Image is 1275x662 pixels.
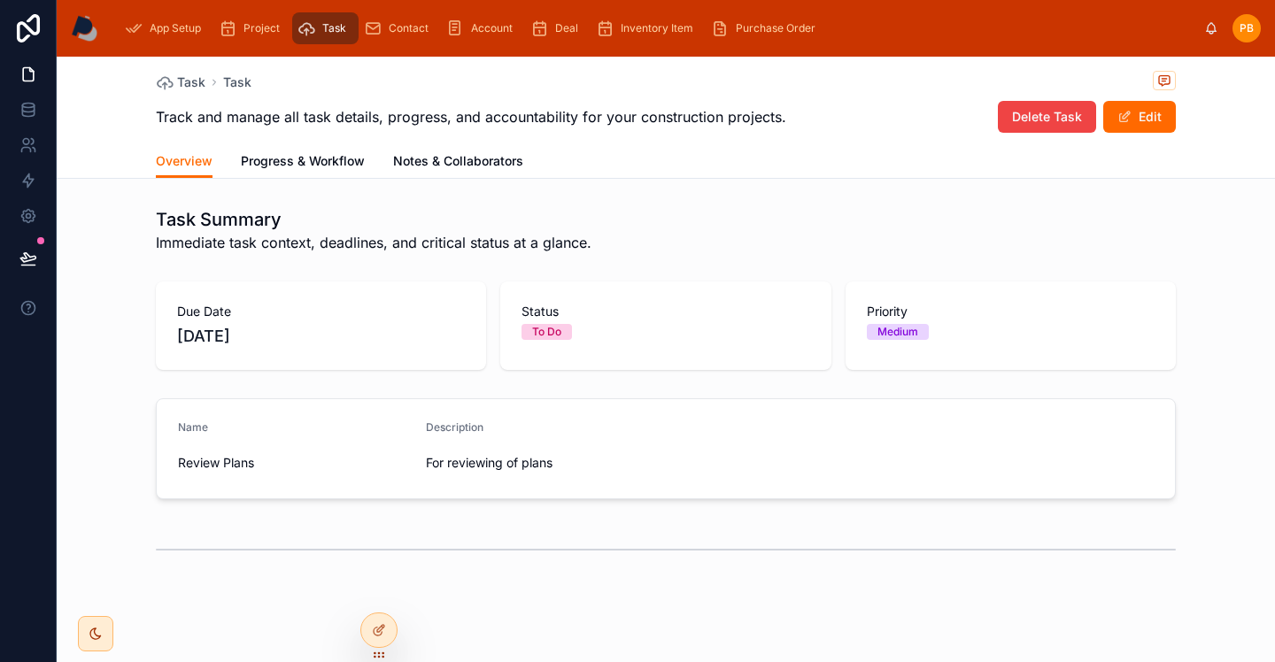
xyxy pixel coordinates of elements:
[359,12,441,44] a: Contact
[471,21,513,35] span: Account
[156,73,205,91] a: Task
[998,101,1096,133] button: Delete Task
[241,152,365,170] span: Progress & Workflow
[156,152,212,170] span: Overview
[241,145,365,181] a: Progress & Workflow
[867,303,1155,320] span: Priority
[292,12,359,44] a: Task
[112,9,1204,48] div: scrollable content
[178,420,208,434] span: Name
[441,12,525,44] a: Account
[1103,101,1176,133] button: Edit
[555,21,578,35] span: Deal
[736,21,815,35] span: Purchase Order
[621,21,693,35] span: Inventory Item
[150,21,201,35] span: App Setup
[177,324,465,349] span: [DATE]
[177,73,205,91] span: Task
[389,21,429,35] span: Contact
[71,14,98,42] img: App logo
[156,232,591,253] span: Immediate task context, deadlines, and critical status at a glance.
[591,12,706,44] a: Inventory Item
[877,324,918,340] div: Medium
[156,207,591,232] h1: Task Summary
[178,454,412,472] span: Review Plans
[156,145,212,179] a: Overview
[426,420,483,434] span: Description
[177,303,465,320] span: Due Date
[393,152,523,170] span: Notes & Collaborators
[243,21,280,35] span: Project
[156,106,786,127] span: Track and manage all task details, progress, and accountability for your construction projects.
[223,73,251,91] a: Task
[322,21,346,35] span: Task
[525,12,591,44] a: Deal
[426,454,660,472] span: For reviewing of plans
[706,12,828,44] a: Purchase Order
[1012,108,1082,126] span: Delete Task
[1240,21,1254,35] span: PB
[522,303,809,320] span: Status
[532,324,561,340] div: To Do
[213,12,292,44] a: Project
[120,12,213,44] a: App Setup
[393,145,523,181] a: Notes & Collaborators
